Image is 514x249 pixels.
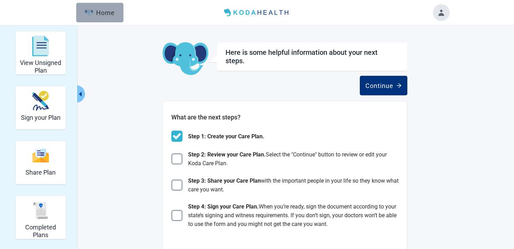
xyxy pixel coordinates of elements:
h2: Completed Plans [19,224,63,239]
h2: Share Plan [26,169,56,176]
div: Continue [365,82,402,89]
button: ElephantHome [76,3,123,22]
button: Toggle account menu [433,4,450,21]
button: Collapse menu [76,85,85,103]
div: Sign your Plan [15,86,66,130]
span: arrow-right [396,83,402,88]
span: Step 2: Review your Care Plan. [188,151,266,158]
span: When you’re ready, sign the document according to your state’s signing and witness requirements. ... [188,203,397,227]
img: Check [171,210,183,221]
img: Elephant [85,9,93,16]
img: Koda Elephant [163,42,208,76]
img: svg%3e [32,202,49,219]
h2: View Unsigned Plan [19,59,63,74]
span: caret-left [77,91,84,97]
img: Check [171,153,183,164]
div: Share Plan [15,141,66,184]
img: Check [171,131,183,142]
div: Completed Plans [15,196,66,239]
button: Continuearrow-right [360,76,407,95]
img: svg%3e [32,36,49,57]
span: Step 4: Sign your Care Plan. [188,203,259,210]
div: View Unsigned Plan [15,31,66,75]
span: Step 1: Create your Care Plan. [188,132,264,141]
span: with the important people in your life so they know what care you want. [188,177,399,193]
div: Home [85,9,115,16]
span: Select the "Continue" button to review or edit your Koda Care Plan. [188,151,387,167]
div: Here is some helpful information about your next steps. [226,48,399,65]
img: svg%3e [32,148,49,163]
img: make_plan_official-CpYJDfBD.svg [32,91,49,111]
span: Step 3: Share your Care Plan [188,177,261,184]
h2: Sign your Plan [21,114,60,122]
img: Check [171,180,183,191]
h2: What are the next steps? [171,112,399,122]
img: Koda Health [221,7,293,18]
